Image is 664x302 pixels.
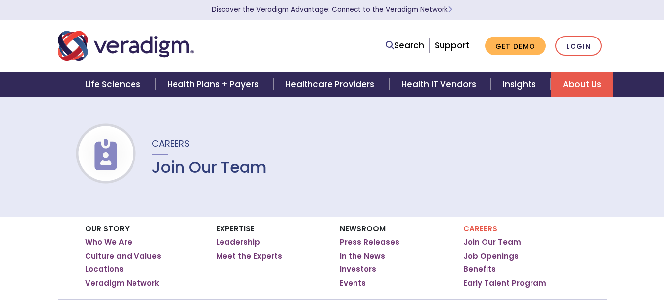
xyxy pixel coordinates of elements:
a: Health IT Vendors [390,72,491,97]
a: Benefits [463,264,496,274]
a: Healthcare Providers [273,72,389,97]
span: Learn More [448,5,452,14]
a: In the News [340,251,385,261]
a: Get Demo [485,37,546,56]
a: Events [340,278,366,288]
a: Press Releases [340,237,399,247]
img: Veradigm logo [58,30,194,62]
span: Careers [152,137,190,150]
a: Meet the Experts [216,251,282,261]
a: Login [555,36,602,56]
a: Veradigm Network [85,278,159,288]
a: Investors [340,264,376,274]
a: Early Talent Program [463,278,546,288]
a: Insights [491,72,551,97]
a: Life Sciences [73,72,155,97]
a: Discover the Veradigm Advantage: Connect to the Veradigm NetworkLearn More [212,5,452,14]
a: Join Our Team [463,237,521,247]
a: Job Openings [463,251,519,261]
a: Locations [85,264,124,274]
a: Who We Are [85,237,132,247]
a: Support [435,39,469,51]
a: About Us [551,72,613,97]
h1: Join Our Team [152,158,266,177]
a: Culture and Values [85,251,161,261]
a: Search [386,39,424,52]
a: Health Plans + Payers [155,72,273,97]
a: Leadership [216,237,260,247]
